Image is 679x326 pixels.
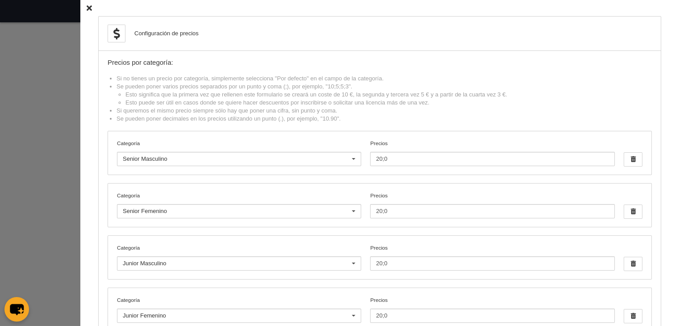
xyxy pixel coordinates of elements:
[123,260,167,267] span: Junior Masculino
[117,107,652,115] li: Si queremos el mismo precio siempre sólo hay que poner una cifra, sin punto y coma.
[123,208,167,214] span: Senior Femenino
[108,59,652,67] div: Precios por categoría:
[117,115,652,123] li: Se pueden poner decimales en los precios utilizando un punto (.), por ejemplo, "10.90".
[117,83,652,107] li: Se pueden poner varios precios separados por un punto y coma (;), por ejemplo, "10;5;5;3".
[87,5,92,11] i: Cerrar
[370,296,614,323] label: Precios
[117,139,361,147] label: Categoría
[117,244,361,252] label: Categoría
[370,244,614,271] label: Precios
[123,155,167,162] span: Senior Masculino
[123,312,166,319] span: Junior Femenino
[370,256,614,271] input: Precios
[125,99,652,107] li: Esto puede ser útil en casos donde se quiere hacer descuentos por inscribirse o solicitar una lic...
[117,296,361,304] label: Categoría
[117,192,361,200] label: Categoría
[370,139,614,166] label: Precios
[117,75,652,83] li: Si no tienes un precio por categoría, simplemente selecciona "Por defecto" en el campo de la cate...
[370,152,614,166] input: Precios
[370,309,614,323] input: Precios
[370,204,614,218] input: Precios
[125,91,652,99] li: Esto significa que la primera vez que rellenen este formulario se creará un coste de 10 €, la seg...
[370,192,614,218] label: Precios
[134,29,199,38] div: Configuración de precios
[4,297,29,322] button: chat-button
